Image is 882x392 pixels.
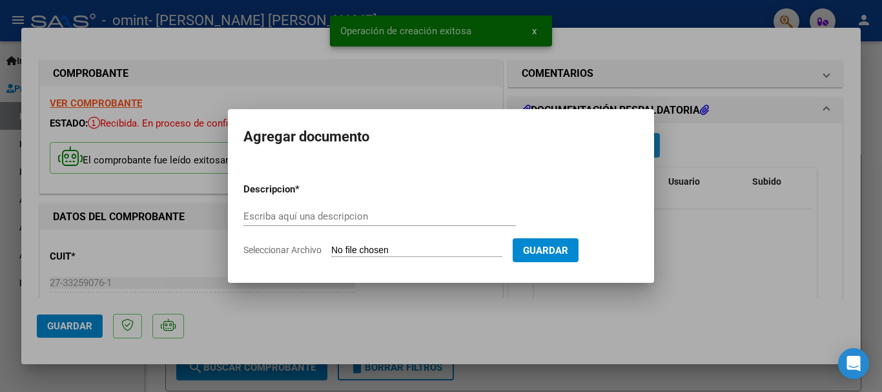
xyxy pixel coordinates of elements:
[513,238,579,262] button: Guardar
[838,348,869,379] div: Open Intercom Messenger
[243,125,639,149] h2: Agregar documento
[523,245,568,256] span: Guardar
[243,245,322,255] span: Seleccionar Archivo
[243,182,362,197] p: Descripcion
